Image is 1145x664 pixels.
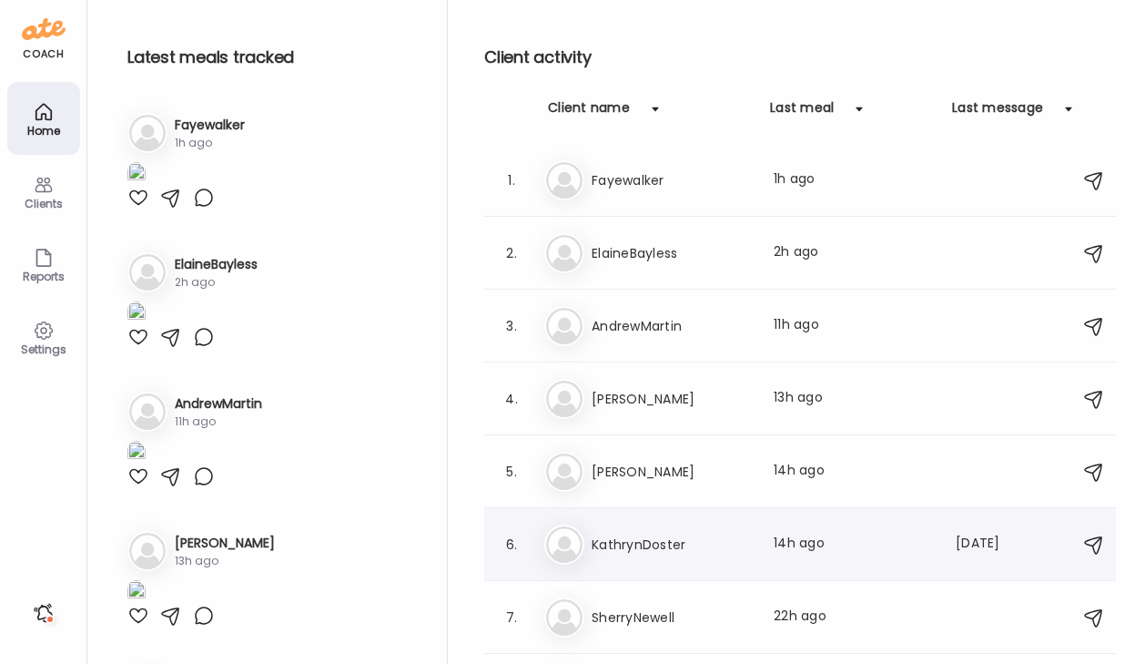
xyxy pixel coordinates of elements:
div: 2h ago [774,242,934,264]
img: images%2FI6Lo6adfXgOueE2UfiFa5zG6lqv2%2Fa3z4qqHPNdWQGthe2TkI%2FOfLiMvWznBxEKv8wRznU_1080 [127,162,146,187]
div: 13h ago [175,553,275,569]
div: coach [23,46,64,62]
div: Clients [11,198,76,209]
div: 7. [501,607,522,628]
h2: Client activity [484,44,1116,71]
h3: SherryNewell [592,607,752,628]
div: 1h ago [774,169,934,191]
div: 3. [501,315,522,337]
h3: AndrewMartin [592,315,752,337]
img: ate [22,15,66,44]
div: 11h ago [175,414,262,430]
div: 22h ago [774,607,934,628]
img: images%2FKNJYPDuayFSh6Hb2RZNohCSqPQ12%2F6d2ba1GVb5IoSUB8DL7H%2FqZruABV5Z8uXkzf3gMej_1080 [127,301,146,326]
img: bg-avatar-default.svg [546,599,583,636]
img: bg-avatar-default.svg [546,162,583,199]
img: images%2FAHrjlSxX0mMeTZfCWi6NQMMt7wp1%2F8hMvB7l1bcNDBufRs4nm%2FIjBL8VN6bctiC0pPVBg2_1080 [127,580,146,605]
h3: KathrynDoster [592,534,752,556]
div: 5. [501,461,522,483]
h3: [PERSON_NAME] [592,388,752,410]
div: [DATE] [956,534,1027,556]
h3: ElaineBayless [592,242,752,264]
div: 14h ago [774,534,934,556]
img: bg-avatar-default.svg [546,381,583,417]
h3: AndrewMartin [175,394,262,414]
h3: Fayewalker [175,116,245,135]
div: 4. [501,388,522,410]
h2: Latest meals tracked [127,44,418,71]
div: Reports [11,271,76,282]
h3: ElaineBayless [175,255,258,274]
div: 14h ago [774,461,934,483]
div: 1h ago [175,135,245,151]
img: bg-avatar-default.svg [129,393,166,430]
div: 13h ago [774,388,934,410]
div: 11h ago [774,315,934,337]
img: images%2Fxz5ZzUpUrnWmaMcLjD9ckhYi8P12%2FO0ClaiA8Z8eFzcoyQAQ3%2Fpp94OgUkAWzpJJW4w0fe_1080 [127,441,146,465]
div: 2. [501,242,522,264]
img: bg-avatar-default.svg [546,526,583,563]
img: bg-avatar-default.svg [129,254,166,291]
img: bg-avatar-default.svg [129,115,166,151]
div: 6. [501,534,522,556]
div: Settings [11,343,76,355]
img: bg-avatar-default.svg [546,235,583,271]
img: bg-avatar-default.svg [546,454,583,490]
h3: [PERSON_NAME] [592,461,752,483]
h3: Fayewalker [592,169,752,191]
img: bg-avatar-default.svg [129,533,166,569]
div: 1. [501,169,522,191]
div: Client name [548,98,630,128]
div: Home [11,125,76,137]
img: bg-avatar-default.svg [546,308,583,344]
div: 2h ago [175,274,258,291]
div: Last meal [770,98,834,128]
h3: [PERSON_NAME] [175,534,275,553]
div: Last message [952,98,1043,128]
